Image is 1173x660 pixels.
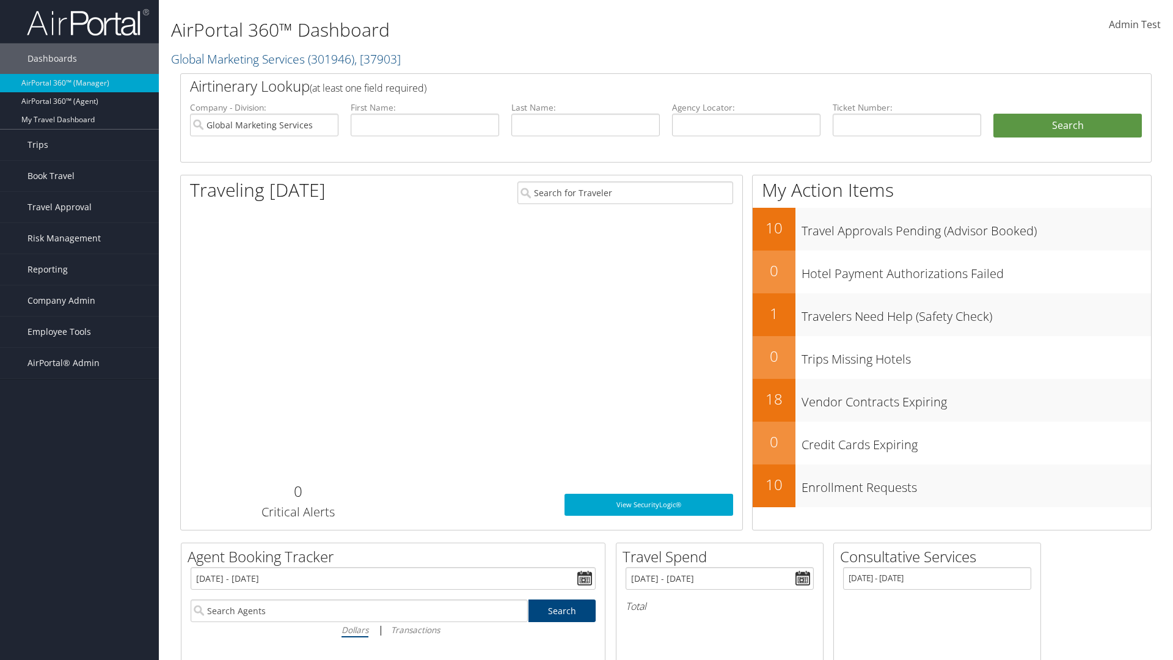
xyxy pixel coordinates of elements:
i: Transactions [391,624,440,636]
span: Risk Management [27,223,101,254]
h2: Travel Spend [623,546,823,567]
a: 10Enrollment Requests [753,464,1151,507]
h3: Enrollment Requests [802,473,1151,496]
label: Agency Locator: [672,101,820,114]
h3: Trips Missing Hotels [802,345,1151,368]
a: Search [528,599,596,622]
label: Ticket Number: [833,101,981,114]
h2: 0 [753,260,795,281]
h6: Total [626,599,814,613]
img: airportal-logo.png [27,8,149,37]
span: Dashboards [27,43,77,74]
span: ( 301946 ) [308,51,354,67]
a: 1Travelers Need Help (Safety Check) [753,293,1151,336]
button: Search [993,114,1142,138]
h3: Vendor Contracts Expiring [802,387,1151,411]
h2: Consultative Services [840,546,1040,567]
span: Travel Approval [27,192,92,222]
h2: 1 [753,303,795,324]
h2: Agent Booking Tracker [188,546,605,567]
h3: Travel Approvals Pending (Advisor Booked) [802,216,1151,240]
h3: Critical Alerts [190,504,406,521]
h2: 0 [753,346,795,367]
span: Reporting [27,254,68,285]
h3: Hotel Payment Authorizations Failed [802,259,1151,282]
h3: Credit Cards Expiring [802,430,1151,453]
label: Last Name: [511,101,660,114]
input: Search for Traveler [517,182,733,204]
a: 0Trips Missing Hotels [753,336,1151,379]
a: 0Credit Cards Expiring [753,422,1151,464]
label: First Name: [351,101,499,114]
h2: 10 [753,218,795,238]
h1: My Action Items [753,177,1151,203]
a: Global Marketing Services [171,51,401,67]
label: Company - Division: [190,101,338,114]
i: Dollars [342,624,368,636]
h2: Airtinerary Lookup [190,76,1061,97]
a: 0Hotel Payment Authorizations Failed [753,251,1151,293]
span: Admin Test [1109,18,1161,31]
span: (at least one field required) [310,81,426,95]
span: Trips [27,130,48,160]
span: AirPortal® Admin [27,348,100,378]
span: Employee Tools [27,317,91,347]
h2: 10 [753,474,795,495]
h3: Travelers Need Help (Safety Check) [802,302,1151,325]
h1: AirPortal 360™ Dashboard [171,17,831,43]
input: Search Agents [191,599,528,622]
a: 10Travel Approvals Pending (Advisor Booked) [753,208,1151,251]
a: Admin Test [1109,6,1161,44]
h1: Traveling [DATE] [190,177,326,203]
span: Book Travel [27,161,75,191]
h2: 18 [753,389,795,409]
h2: 0 [753,431,795,452]
span: Company Admin [27,285,95,316]
a: 18Vendor Contracts Expiring [753,379,1151,422]
div: | [191,622,596,637]
a: View SecurityLogic® [565,494,733,516]
h2: 0 [190,481,406,502]
span: , [ 37903 ] [354,51,401,67]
